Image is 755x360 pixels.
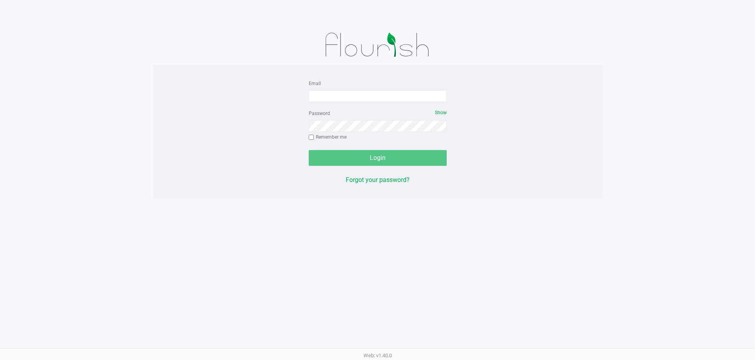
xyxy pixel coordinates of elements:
label: Remember me [309,134,347,141]
span: Show [435,110,447,115]
label: Email [309,80,321,87]
input: Remember me [309,135,314,140]
label: Password [309,110,330,117]
span: Web: v1.40.0 [364,353,392,358]
button: Forgot your password? [346,175,410,185]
